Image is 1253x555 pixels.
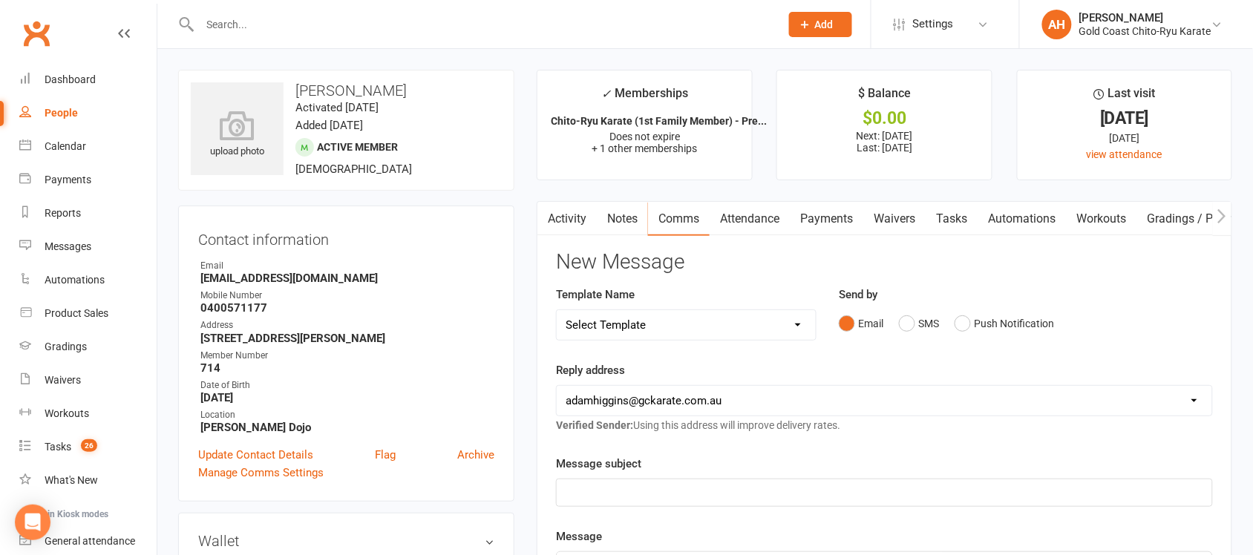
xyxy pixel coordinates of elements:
strong: Verified Sender: [556,419,633,431]
strong: [EMAIL_ADDRESS][DOMAIN_NAME] [200,272,494,285]
strong: [DATE] [200,391,494,404]
a: Activity [537,202,597,236]
a: People [19,96,157,130]
a: Waivers [19,364,157,397]
time: Activated [DATE] [295,101,379,114]
a: Tasks 26 [19,430,157,464]
span: Settings [913,7,954,41]
div: Messages [45,240,91,252]
div: upload photo [191,111,284,160]
a: Payments [19,163,157,197]
span: Active member [317,141,398,153]
div: Automations [45,274,105,286]
i: ✓ [601,87,611,101]
strong: 0400571177 [200,301,494,315]
div: Date of Birth [200,378,494,393]
strong: [STREET_ADDRESS][PERSON_NAME] [200,332,494,345]
time: Added [DATE] [295,119,363,132]
div: [DATE] [1031,130,1218,146]
a: Calendar [19,130,157,163]
div: Gradings [45,341,87,352]
div: Product Sales [45,307,108,319]
div: Email [200,259,494,273]
strong: [PERSON_NAME] Dojo [200,421,494,434]
a: Payments [790,202,863,236]
label: Reply address [556,361,625,379]
div: AH [1042,10,1072,39]
a: view attendance [1087,148,1162,160]
div: Location [200,408,494,422]
div: Payments [45,174,91,185]
a: Messages [19,230,157,263]
a: Workouts [19,397,157,430]
a: Archive [457,446,494,464]
button: SMS [899,309,939,338]
h3: Contact information [198,226,494,248]
span: Add [815,19,834,30]
a: Gradings [19,330,157,364]
div: People [45,107,78,119]
p: Next: [DATE] Last: [DATE] [791,130,978,154]
button: Push Notification [955,309,1054,338]
a: Automations [19,263,157,297]
h3: New Message [556,251,1213,274]
a: Tasks [926,202,978,236]
span: Does not expire [609,131,680,142]
a: Waivers [863,202,926,236]
div: Workouts [45,407,89,419]
div: [DATE] [1031,111,1218,126]
div: Calendar [45,140,86,152]
a: Update Contact Details [198,446,313,464]
span: 26 [81,439,97,452]
div: Open Intercom Messenger [15,505,50,540]
a: What's New [19,464,157,497]
a: Clubworx [18,15,55,52]
strong: 714 [200,361,494,375]
a: Dashboard [19,63,157,96]
div: Gold Coast Chito-Ryu Karate [1079,24,1211,38]
a: Manage Comms Settings [198,464,324,482]
button: Add [789,12,852,37]
h3: Wallet [198,533,494,549]
div: $0.00 [791,111,978,126]
a: Notes [597,202,648,236]
label: Send by [839,286,877,303]
div: Reports [45,207,81,219]
span: Using this address will improve delivery rates. [556,419,840,431]
div: Dashboard [45,73,96,85]
div: Address [200,318,494,332]
a: Reports [19,197,157,230]
div: Memberships [601,84,688,111]
h3: [PERSON_NAME] [191,82,502,99]
a: Comms [648,202,710,236]
input: Search... [195,14,770,35]
a: Attendance [710,202,790,236]
div: What's New [45,474,98,486]
span: + 1 other memberships [592,142,698,154]
button: Email [839,309,883,338]
label: Template Name [556,286,635,303]
div: Member Number [200,349,494,363]
div: Last visit [1093,84,1155,111]
div: $ Balance [858,84,911,111]
div: General attendance [45,535,135,547]
div: Mobile Number [200,289,494,303]
label: Message [556,528,602,545]
a: Workouts [1066,202,1136,236]
a: Automations [978,202,1066,236]
a: Product Sales [19,297,157,330]
label: Message subject [556,455,641,473]
div: Waivers [45,374,81,386]
div: Tasks [45,441,71,453]
div: [PERSON_NAME] [1079,11,1211,24]
strong: Chito-Ryu Karate (1st Family Member) - Pre... [551,115,767,127]
a: Flag [375,446,396,464]
span: [DEMOGRAPHIC_DATA] [295,162,412,176]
